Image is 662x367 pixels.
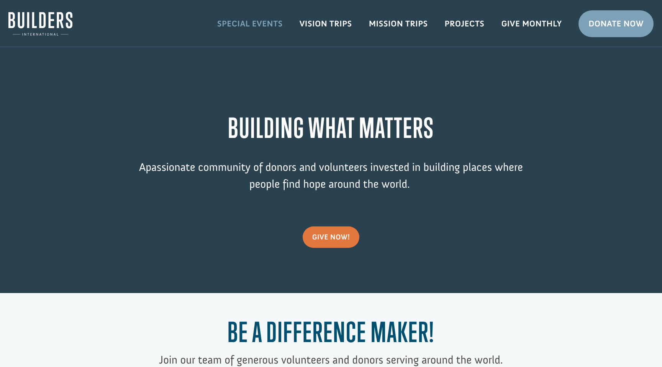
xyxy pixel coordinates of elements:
a: Special Events [209,13,291,35]
a: Projects [436,13,493,35]
div: [PERSON_NAME] donated $100 [14,8,105,23]
p: passionate community of donors and volunteers invested in building places where people find hope ... [124,159,538,204]
a: Mission Trips [360,13,436,35]
img: emoji thumbsUp [14,16,20,22]
button: Donate [108,15,143,29]
h1: Be a Difference Maker! [124,316,538,352]
img: Builders International [8,12,72,36]
span: Nixa , [GEOGRAPHIC_DATA] [21,31,76,36]
div: to [14,24,105,29]
strong: Builders International: Foundation [18,23,92,29]
a: Give Monthly [493,13,570,35]
h1: BUILDING WHAT MATTERS [124,112,538,147]
img: US.png [14,31,19,36]
a: Donate Now [578,10,654,37]
a: give now! [303,226,360,248]
a: Vision Trips [291,13,360,35]
span: Join our team of generous volunteers and donors serving around the world. [159,353,503,367]
span: A [139,160,146,174]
